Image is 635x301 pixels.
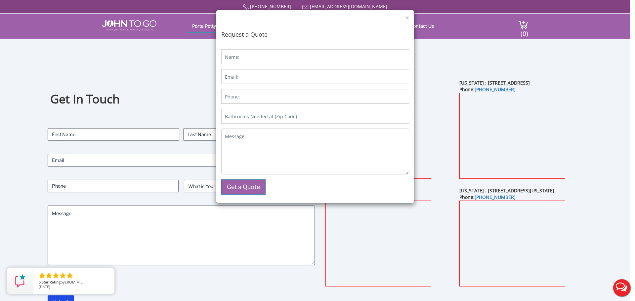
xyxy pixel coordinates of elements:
[225,113,298,120] label: Bathrooms Needed at (Zip Code):
[66,272,74,280] li: 
[39,280,109,285] span: by
[52,272,60,280] li: 
[216,44,414,203] form: Contact form
[221,179,266,195] button: Get a Quote
[405,15,409,21] button: ×
[225,54,239,60] label: Name:
[225,74,238,80] label: Email:
[65,280,84,284] span: LROMIM L.
[42,280,61,284] span: Star Rating
[59,272,67,280] li: 
[38,272,46,280] li: 
[609,275,635,301] button: Live Chat
[39,284,50,289] span: [DATE]
[45,272,53,280] li: 
[39,280,41,284] span: 5
[225,94,240,100] label: Phone:
[221,21,409,39] h4: Request a Quote
[14,274,27,287] img: Review Rating
[225,133,246,140] label: Message:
